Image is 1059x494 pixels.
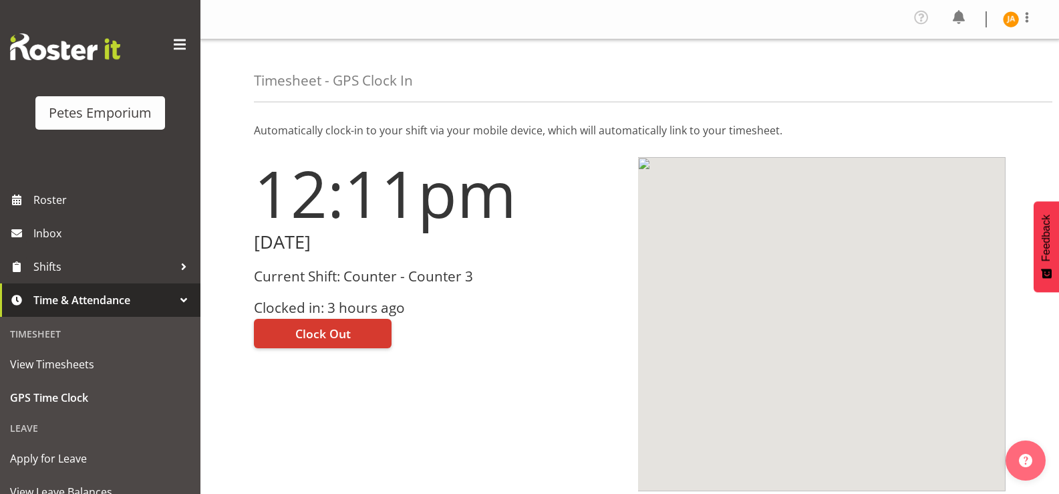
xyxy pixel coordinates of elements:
button: Feedback - Show survey [1034,201,1059,292]
a: View Timesheets [3,348,197,381]
span: Shifts [33,257,174,277]
span: Inbox [33,223,194,243]
span: Roster [33,190,194,210]
div: Petes Emporium [49,103,152,123]
span: Time & Attendance [33,290,174,310]
img: jeseryl-armstrong10788.jpg [1003,11,1019,27]
span: Clock Out [295,325,351,342]
span: Feedback [1040,215,1052,261]
a: GPS Time Clock [3,381,197,414]
span: GPS Time Clock [10,388,190,408]
h3: Current Shift: Counter - Counter 3 [254,269,622,284]
h3: Clocked in: 3 hours ago [254,300,622,316]
button: Clock Out [254,319,392,348]
p: Automatically clock-in to your shift via your mobile device, which will automatically link to you... [254,122,1006,138]
span: View Timesheets [10,354,190,374]
h1: 12:11pm [254,157,622,229]
h2: [DATE] [254,232,622,253]
div: Leave [3,414,197,442]
span: Apply for Leave [10,449,190,469]
div: Timesheet [3,320,197,348]
a: Apply for Leave [3,442,197,475]
img: help-xxl-2.png [1019,454,1032,467]
img: Rosterit website logo [10,33,120,60]
h4: Timesheet - GPS Clock In [254,73,413,88]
